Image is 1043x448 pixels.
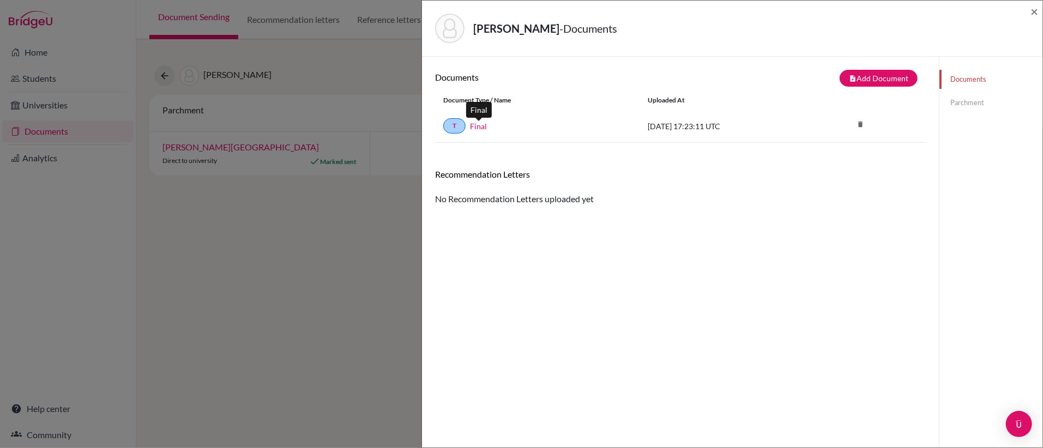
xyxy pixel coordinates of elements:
div: Uploaded at [640,95,803,105]
button: note_addAdd Document [840,70,918,87]
button: Close [1030,5,1038,18]
h6: Documents [435,72,680,82]
div: Final [466,102,492,118]
a: T [443,118,466,134]
a: Documents [939,70,1042,89]
div: [DATE] 17:23:11 UTC [640,120,803,132]
span: × [1030,3,1038,19]
div: No Recommendation Letters uploaded yet [435,169,926,205]
i: note_add [849,75,857,82]
a: Final [470,120,487,132]
div: Document Type / Name [435,95,640,105]
h6: Recommendation Letters [435,169,926,179]
span: - Documents [559,22,617,35]
i: delete [852,116,869,132]
div: Open Intercom Messenger [1006,411,1032,437]
a: Parchment [939,93,1042,112]
strong: [PERSON_NAME] [473,22,559,35]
